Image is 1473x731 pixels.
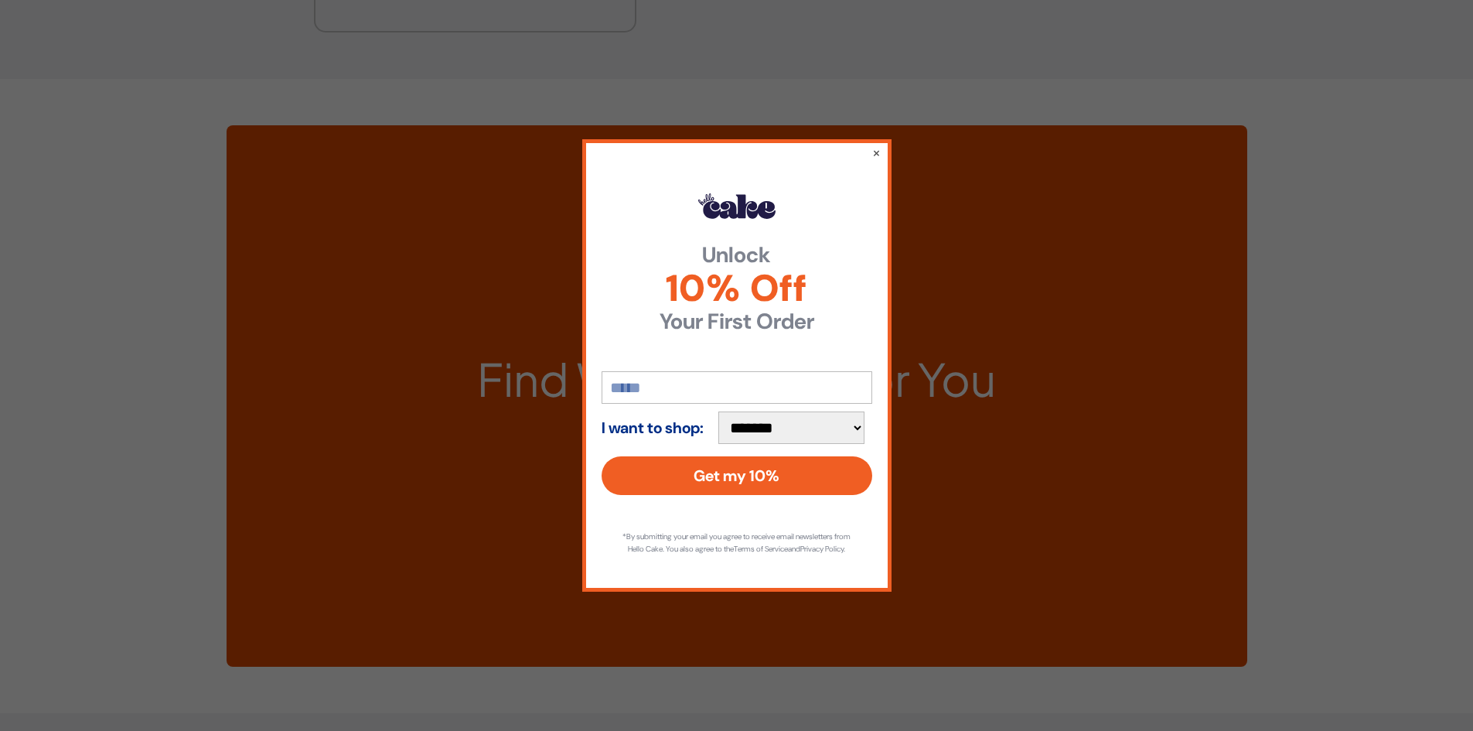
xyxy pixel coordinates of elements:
span: 10% Off [602,270,872,307]
a: Privacy Policy [800,544,844,554]
button: × [872,145,881,160]
strong: I want to shop: [602,419,704,436]
strong: Your First Order [602,311,872,333]
button: Get my 10% [602,456,872,495]
p: *By submitting your email you agree to receive email newsletters from Hello Cake. You also agree ... [617,531,857,555]
strong: Unlock [602,244,872,266]
a: Terms of Service [734,544,788,554]
img: Hello Cake [698,193,776,218]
